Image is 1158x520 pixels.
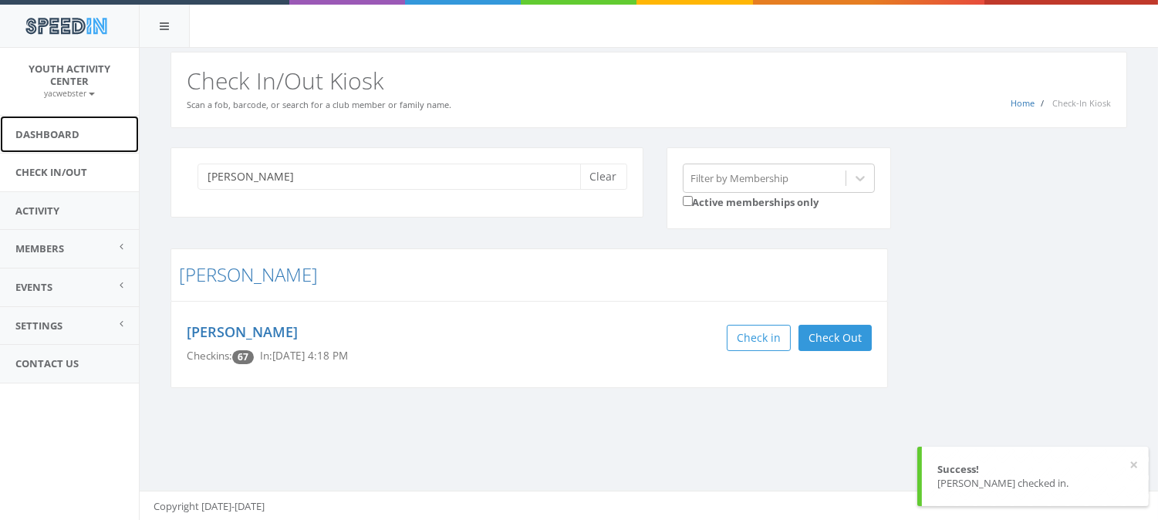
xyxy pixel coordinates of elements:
[798,325,872,351] button: Check Out
[1052,97,1111,109] span: Check-In Kiosk
[29,62,110,88] span: Youth Activity Center
[187,349,232,363] span: Checkins:
[187,99,451,110] small: Scan a fob, barcode, or search for a club member or family name.
[937,462,1133,477] div: Success!
[1011,97,1035,109] a: Home
[179,262,318,287] a: [PERSON_NAME]
[187,68,1111,93] h2: Check In/Out Kiosk
[691,171,789,185] div: Filter by Membership
[15,241,64,255] span: Members
[15,280,52,294] span: Events
[1129,458,1138,473] button: ×
[937,476,1133,491] div: [PERSON_NAME] checked in.
[45,86,95,100] a: yacwebster
[580,164,627,190] button: Clear
[15,319,62,333] span: Settings
[683,196,693,206] input: Active memberships only
[198,164,592,190] input: Search a name to check in
[727,325,791,351] button: Check in
[187,322,298,341] a: [PERSON_NAME]
[260,349,348,363] span: In: [DATE] 4:18 PM
[683,193,819,210] label: Active memberships only
[18,12,114,40] img: speedin_logo.png
[45,88,95,99] small: yacwebster
[15,356,79,370] span: Contact Us
[232,350,254,364] span: Checkin count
